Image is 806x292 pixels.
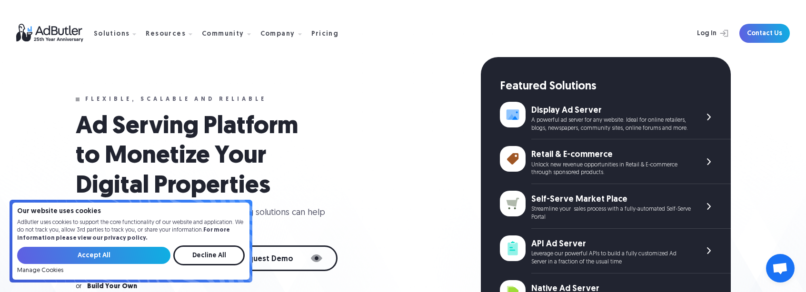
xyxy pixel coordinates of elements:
[173,245,245,265] input: Decline All
[260,31,295,38] div: Company
[85,96,267,103] div: Flexible, scalable and reliable
[500,184,731,229] a: Self-Serve Market Place Streamline your sales process with a fully-automated Self-Serve Portal
[531,194,691,205] div: Self-Serve Market Place
[17,208,245,215] h4: Our website uses cookies
[531,238,691,250] div: API Ad Server
[17,219,245,243] p: AdButler uses cookies to support the core functionality of our website and application. We do not...
[531,117,691,133] div: A powerful ad server for any website. Ideal for online retailers, blogs, newspapers, community si...
[500,95,731,140] a: Display Ad Server A powerful ad server for any website. Ideal for online retailers, blogs, newspa...
[766,254,795,282] div: Open chat
[17,267,63,274] a: Manage Cookies
[739,24,790,43] a: Contact Us
[220,245,338,271] a: Request Demo
[17,247,170,264] input: Accept All
[531,250,691,266] div: Leverage our powerful APIs to build a fully customized Ad Server in a fraction of the usual time
[76,112,323,201] h1: Ad Serving Platform to Monetize Your Digital Properties
[500,79,731,95] div: Featured Solutions
[500,139,731,184] a: Retail & E-commerce Unlock new revenue opportunities in Retail & E-commerce through sponsored pro...
[311,31,339,38] div: Pricing
[500,229,731,273] a: API Ad Server Leverage our powerful APIs to build a fully customized Ad Server in a fraction of t...
[531,149,691,161] div: Retail & E-commerce
[672,24,734,43] a: Log In
[202,31,244,38] div: Community
[146,31,186,38] div: Resources
[94,31,130,38] div: Solutions
[531,161,691,177] div: Unlock new revenue opportunities in Retail & E-commerce through sponsored products.
[531,205,691,222] div: Streamline your sales process with a fully-automated Self-Serve Portal
[531,105,691,117] div: Display Ad Server
[311,29,347,38] a: Pricing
